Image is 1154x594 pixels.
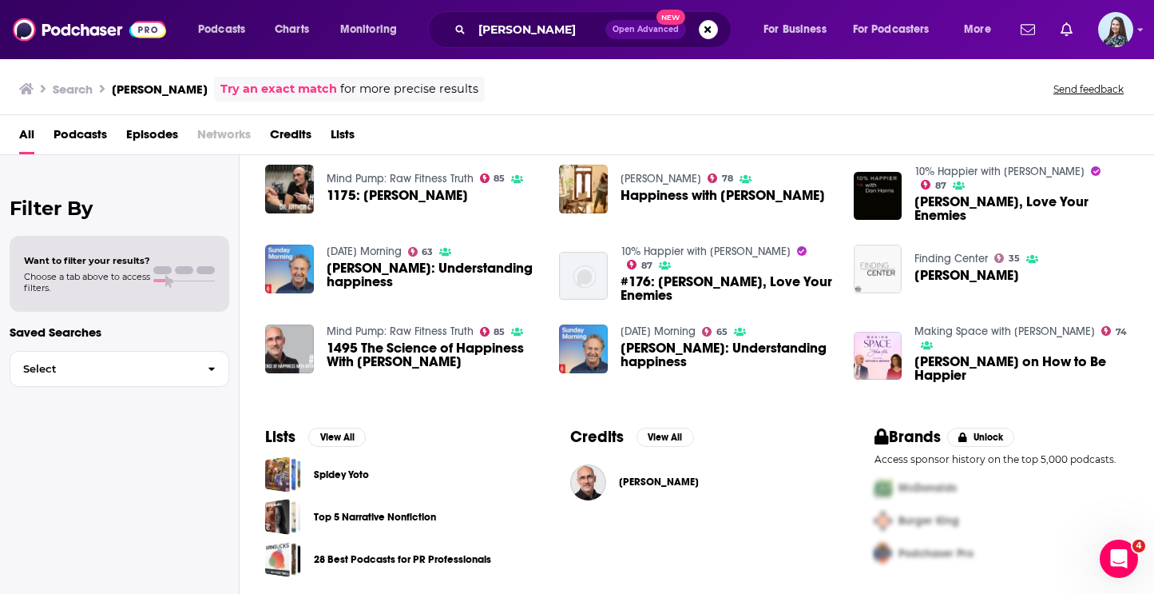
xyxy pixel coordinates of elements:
[327,341,541,369] a: 1495 The Science of Happiness With Arthur C. Brooks
[275,18,309,41] span: Charts
[264,17,319,42] a: Charts
[24,255,150,266] span: Want to filter your results?
[854,332,902,381] img: Arthur C. Brooks on How to Be Happier
[265,499,301,535] a: Top 5 Narrative Nonfiction
[24,271,150,293] span: Choose a tab above to access filters.
[621,245,791,258] a: 10% Happier with Dan Harris
[613,26,679,34] span: Open Advanced
[947,428,1015,447] button: Unlock
[570,464,606,500] img: Arthur Brooks
[868,472,898,504] img: First Pro Logo
[327,261,541,289] a: Arthur C Brooks: Understanding happiness
[265,456,301,492] a: Spidey Yoto
[331,122,355,154] a: Lists
[1098,12,1133,47] span: Logged in as brookefortierpr
[187,17,266,42] button: open menu
[340,18,397,41] span: Monitoring
[1098,12,1133,47] button: Show profile menu
[914,195,1128,222] span: [PERSON_NAME], Love Your Enemies
[1100,540,1138,578] iframe: Intercom live chat
[914,195,1128,222] a: Arthur C. Brooks, Love Your Enemies
[10,197,229,220] h2: Filter By
[605,20,686,39] button: Open AdvancedNew
[854,172,902,221] img: Arthur C. Brooks, Love Your Enemies
[935,182,946,189] span: 87
[843,17,953,42] button: open menu
[198,18,245,41] span: Podcasts
[13,14,166,45] img: Podchaser - Follow, Share and Rate Podcasts
[327,261,541,289] span: [PERSON_NAME]: Understanding happiness
[265,541,301,577] a: 28 Best Podcasts for PR Professionals
[914,269,1019,282] span: [PERSON_NAME]
[702,327,728,337] a: 65
[327,341,541,369] span: 1495 The Science of Happiness With [PERSON_NAME]
[112,82,208,97] h3: [PERSON_NAME]
[422,249,433,256] span: 63
[874,427,941,447] h2: Brands
[1116,329,1127,336] span: 74
[559,252,608,301] a: #176: Arthur C. Brooks, Love Your Enemies
[914,165,1085,178] a: 10% Happier with Dan Harris
[126,122,178,154] a: Episodes
[636,428,694,447] button: View All
[621,275,835,302] a: #176: Arthur C. Brooks, Love Your Enemies
[763,18,827,41] span: For Business
[914,355,1128,382] a: Arthur C. Brooks on How to Be Happier
[270,122,311,154] span: Credits
[340,80,478,98] span: for more precise results
[559,165,608,213] img: Happiness with Professor Arthur C Brooks
[480,327,506,337] a: 85
[752,17,847,42] button: open menu
[265,427,366,447] a: ListsView All
[265,245,314,293] img: Arthur C Brooks: Understanding happiness
[716,329,728,336] span: 65
[964,18,991,41] span: More
[914,252,988,265] a: Finding Center
[197,122,251,154] span: Networks
[265,325,314,373] img: 1495 The Science of Happiness With Arthur C. Brooks
[327,172,474,185] a: Mind Pump: Raw Fitness Truth
[914,269,1019,282] a: Arthur C. Brooks
[494,329,505,336] span: 85
[1014,16,1041,43] a: Show notifications dropdown
[570,456,824,508] button: Arthur BrooksArthur Brooks
[898,481,957,495] span: McDonalds
[641,262,652,269] span: 87
[619,476,699,488] a: Arthur Brooks
[994,253,1020,263] a: 35
[1049,82,1128,96] button: Send feedback
[621,341,835,369] span: [PERSON_NAME]: Understanding happiness
[874,453,1128,465] p: Access sponsor history on the top 5,000 podcasts.
[722,175,733,182] span: 78
[627,260,652,269] a: 87
[10,325,229,340] p: Saved Searches
[54,122,107,154] a: Podcasts
[314,466,369,484] a: Spidey Yoto
[621,189,825,202] a: Happiness with Professor Arthur C Brooks
[854,245,902,293] a: Arthur C. Brooks
[10,351,229,387] button: Select
[621,189,825,202] span: Happiness with [PERSON_NAME]
[1132,540,1145,552] span: 4
[921,180,946,189] a: 87
[19,122,34,154] a: All
[570,427,624,447] h2: Credits
[314,508,436,526] a: Top 5 Narrative Nonfiction
[619,476,699,488] span: [PERSON_NAME]
[472,17,605,42] input: Search podcasts, credits, & more...
[327,189,468,202] a: 1175: Dr. Arthur C. Brooks
[408,247,434,257] a: 63
[329,17,418,42] button: open menu
[621,341,835,369] a: Arthur C Brooks: Understanding happiness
